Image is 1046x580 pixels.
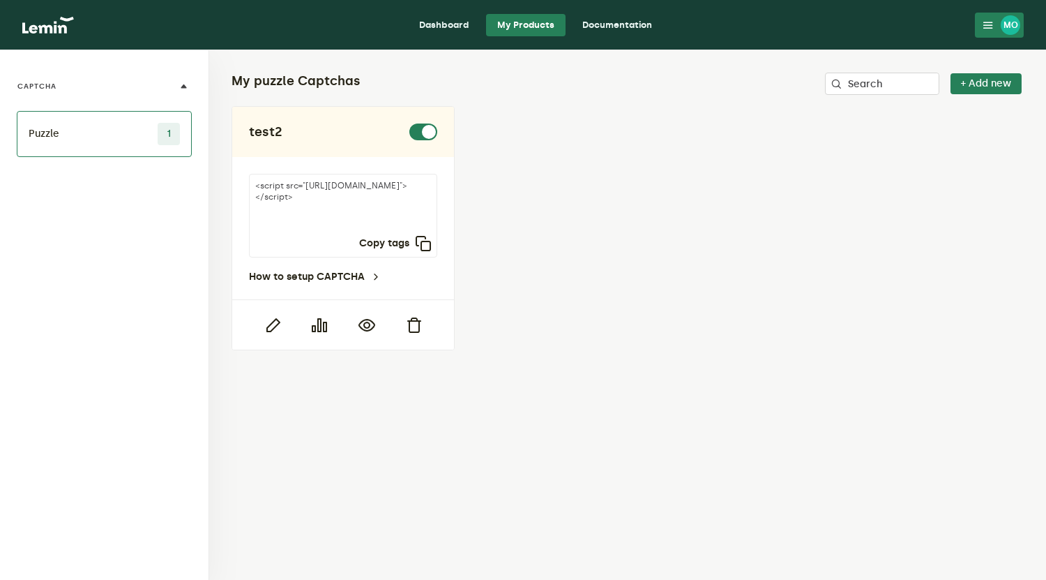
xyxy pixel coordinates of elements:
[17,111,192,157] li: Puzzle
[975,13,1024,38] button: MO
[17,61,192,112] button: CAPTCHA
[22,17,74,34] img: logo
[249,272,381,283] a: How to setup CAPTCHA
[17,81,56,92] label: CAPTCHA
[359,235,432,252] button: Copy tags
[571,14,663,36] a: Documentation
[1001,15,1020,35] div: MO
[408,14,480,36] a: Dashboard
[825,73,939,95] input: Search
[950,73,1022,94] button: + Add new
[158,123,180,145] span: 1
[232,73,361,89] h2: My puzzle Captchas
[249,124,282,140] h2: test2
[486,14,566,36] a: My Products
